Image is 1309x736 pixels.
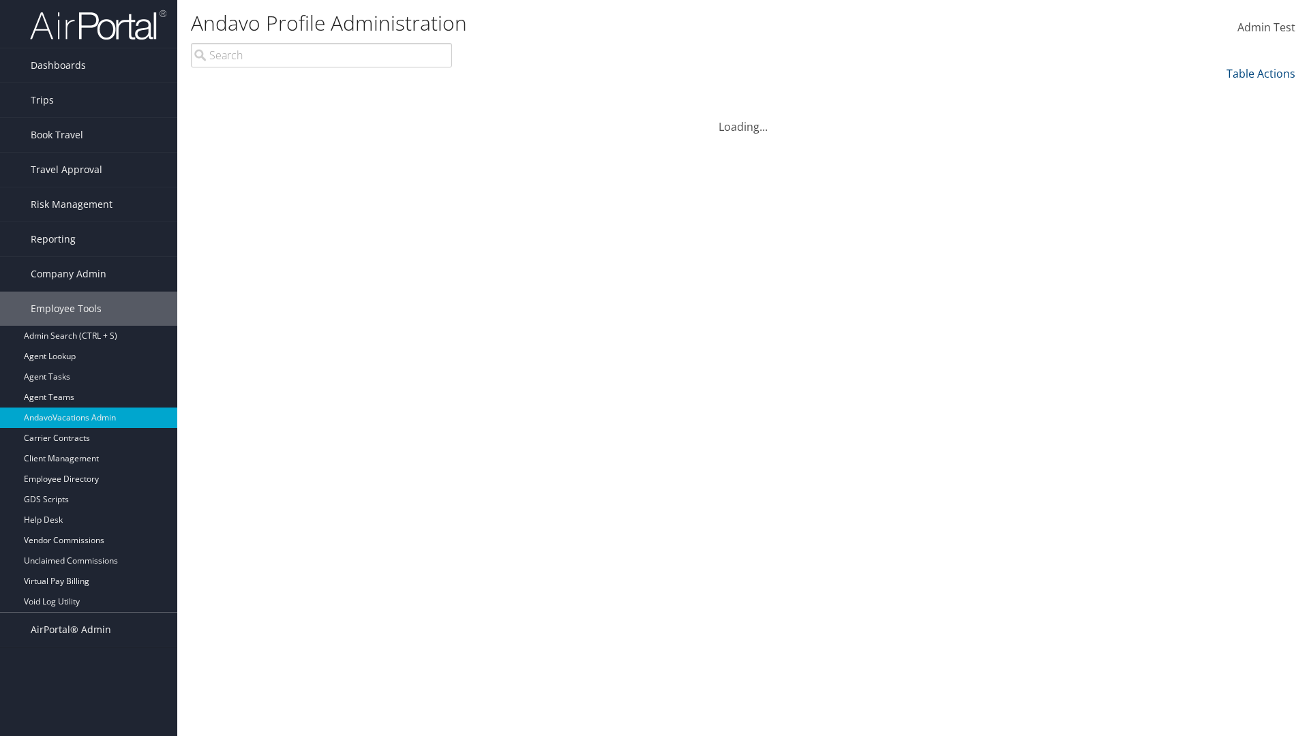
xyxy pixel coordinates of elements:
img: airportal-logo.png [30,9,166,41]
span: Reporting [31,222,76,256]
span: Travel Approval [31,153,102,187]
div: Loading... [191,102,1295,135]
span: Employee Tools [31,292,102,326]
span: Dashboards [31,48,86,82]
h1: Andavo Profile Administration [191,9,927,37]
span: Risk Management [31,187,112,221]
a: Table Actions [1227,66,1295,81]
span: AirPortal® Admin [31,613,111,647]
span: Admin Test [1237,20,1295,35]
span: Company Admin [31,257,106,291]
input: Search [191,43,452,67]
a: Admin Test [1237,7,1295,49]
span: Book Travel [31,118,83,152]
span: Trips [31,83,54,117]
